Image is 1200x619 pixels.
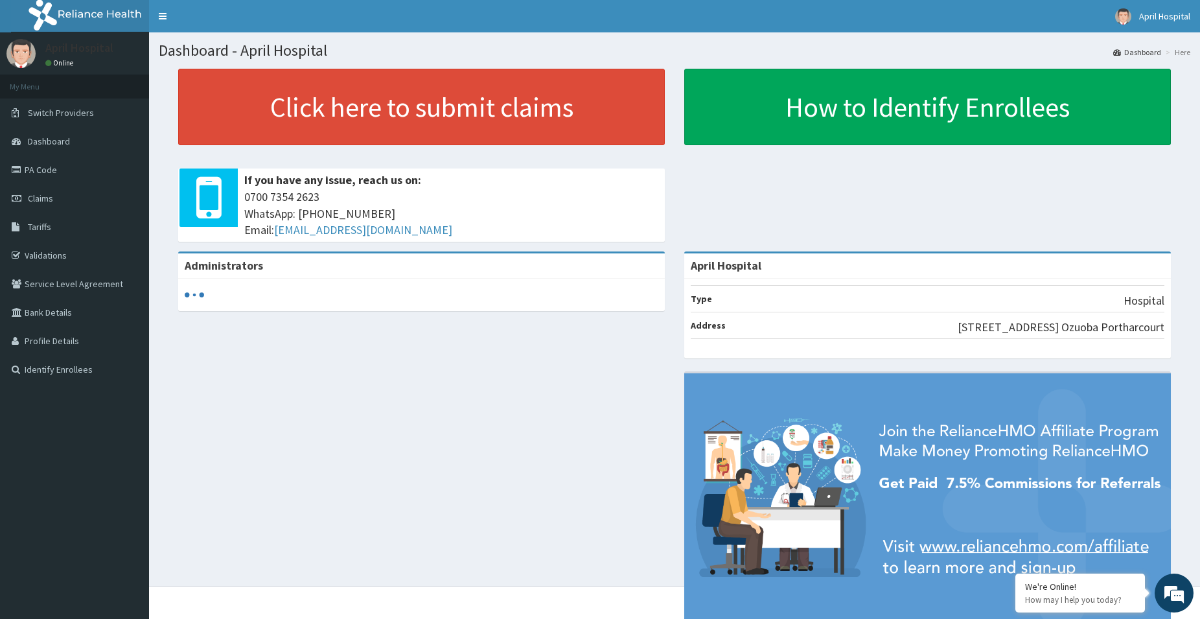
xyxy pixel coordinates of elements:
a: Dashboard [1113,47,1161,58]
span: Tariffs [28,221,51,233]
strong: April Hospital [691,258,761,273]
span: Dashboard [28,135,70,147]
svg: audio-loading [185,285,204,305]
img: User Image [1115,8,1131,25]
a: Click here to submit claims [178,69,665,145]
div: We're Online! [1025,581,1135,592]
li: Here [1162,47,1190,58]
a: Online [45,58,76,67]
span: Switch Providers [28,107,94,119]
p: Hospital [1124,292,1164,309]
p: [STREET_ADDRESS] Ozuoba Portharcourt [958,319,1164,336]
a: How to Identify Enrollees [684,69,1171,145]
img: User Image [6,39,36,68]
p: April Hospital [45,42,113,54]
span: Claims [28,193,53,204]
a: [EMAIL_ADDRESS][DOMAIN_NAME] [274,222,452,237]
span: 0700 7354 2623 WhatsApp: [PHONE_NUMBER] Email: [244,189,658,239]
b: Administrators [185,258,263,273]
p: How may I help you today? [1025,594,1135,605]
h1: Dashboard - April Hospital [159,42,1190,59]
b: Address [691,320,726,331]
b: Type [691,293,712,305]
b: If you have any issue, reach us on: [244,172,421,187]
span: April Hospital [1139,10,1190,22]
